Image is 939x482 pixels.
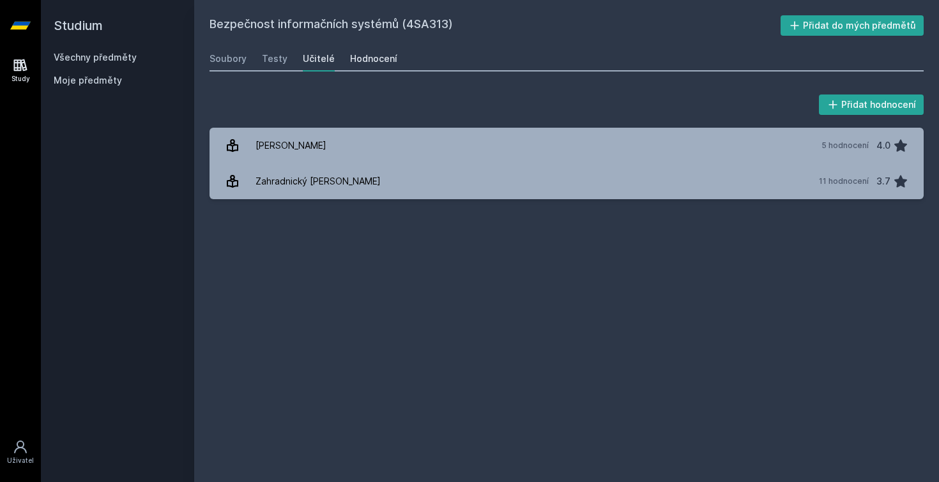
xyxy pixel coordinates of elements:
div: Hodnocení [350,52,397,65]
a: Hodnocení [350,46,397,72]
div: [PERSON_NAME] [256,133,326,158]
a: Uživatel [3,433,38,472]
div: Učitelé [303,52,335,65]
a: Zahradnický [PERSON_NAME] 11 hodnocení 3.7 [210,163,924,199]
div: Study [11,74,30,84]
div: 5 hodnocení [821,140,869,151]
div: 4.0 [876,133,890,158]
a: Testy [262,46,287,72]
div: 3.7 [876,169,890,194]
div: Uživatel [7,456,34,465]
a: Všechny předměty [54,52,137,63]
div: Testy [262,52,287,65]
div: Soubory [210,52,247,65]
button: Přidat hodnocení [819,94,924,115]
span: Moje předměty [54,74,122,87]
div: 11 hodnocení [819,176,869,186]
a: [PERSON_NAME] 5 hodnocení 4.0 [210,128,924,163]
a: Soubory [210,46,247,72]
div: Zahradnický [PERSON_NAME] [256,169,381,194]
a: Study [3,51,38,90]
button: Přidat do mých předmětů [781,15,924,36]
h2: Bezpečnost informačních systémů (4SA313) [210,15,781,36]
a: Učitelé [303,46,335,72]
